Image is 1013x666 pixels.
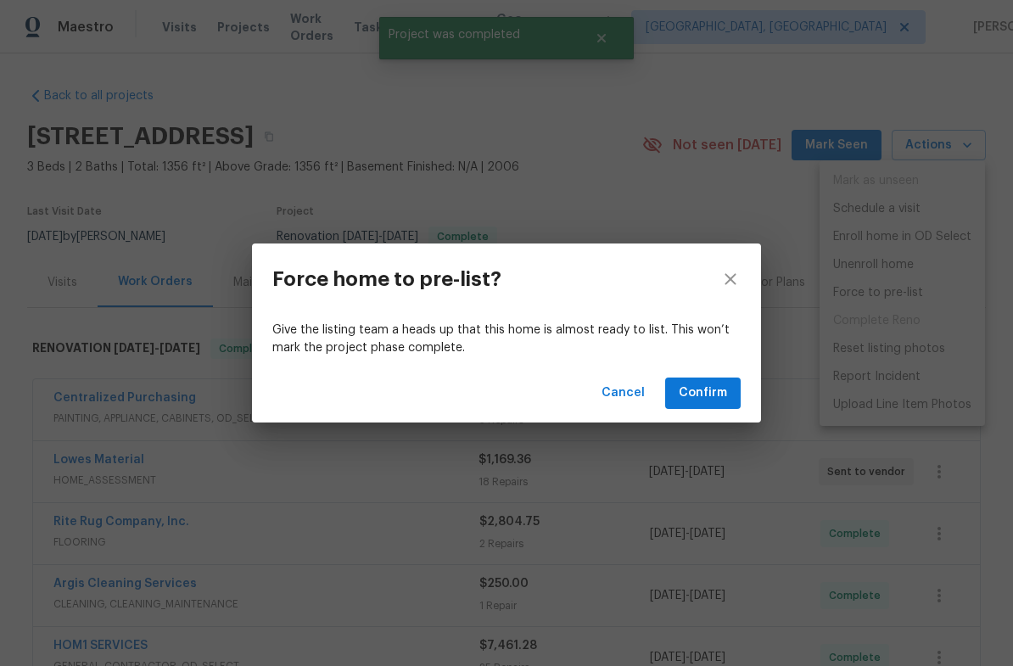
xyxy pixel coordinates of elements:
[700,243,761,315] button: close
[272,322,741,357] p: Give the listing team a heads up that this home is almost ready to list. This won’t mark the proj...
[679,383,727,404] span: Confirm
[595,378,652,409] button: Cancel
[602,383,645,404] span: Cancel
[272,267,501,291] h3: Force home to pre-list?
[665,378,741,409] button: Confirm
